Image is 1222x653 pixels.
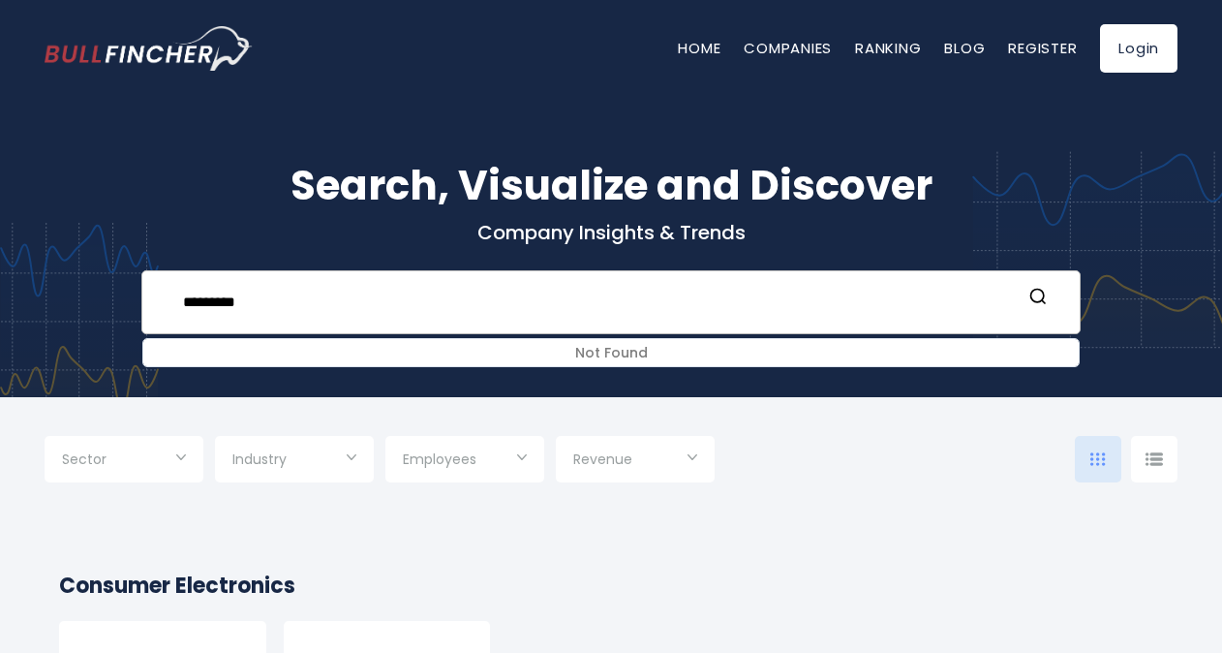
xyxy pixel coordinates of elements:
input: Selection [232,444,356,479]
a: Home [678,38,720,58]
h2: Consumer Electronics [59,570,1163,602]
img: icon-comp-grid.svg [1090,452,1106,466]
img: icon-comp-list-view.svg [1146,452,1163,466]
input: Selection [403,444,527,479]
span: Industry [232,451,287,468]
input: Selection [62,444,186,479]
a: Login [1100,24,1177,73]
h1: Search, Visualize and Discover [45,155,1177,216]
input: Selection [573,444,697,479]
a: Go to homepage [45,26,253,71]
div: Not Found [143,339,1079,366]
img: bullfincher logo [45,26,253,71]
a: Blog [944,38,985,58]
button: Search [1025,286,1051,311]
p: Company Insights & Trends [45,220,1177,245]
span: Sector [62,451,107,468]
span: Employees [403,451,476,468]
a: Companies [744,38,832,58]
span: Revenue [573,451,632,468]
a: Ranking [855,38,921,58]
a: Register [1008,38,1077,58]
